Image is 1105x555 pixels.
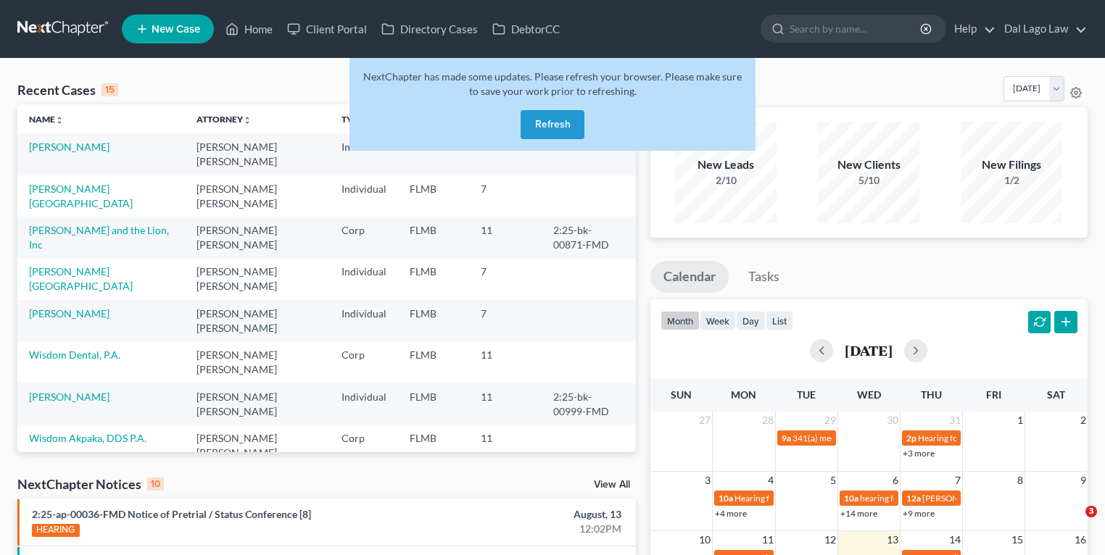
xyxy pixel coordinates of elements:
td: [PERSON_NAME] [PERSON_NAME] [185,259,330,300]
td: [PERSON_NAME] [PERSON_NAME] [185,175,330,217]
div: August, 13 [434,507,621,522]
span: hearing for [860,493,902,504]
td: Corp [330,217,398,258]
span: 9a [782,433,791,443]
a: [PERSON_NAME][GEOGRAPHIC_DATA] [29,183,133,209]
a: View All [594,480,630,490]
h2: [DATE] [845,343,893,358]
button: list [766,311,793,330]
td: Corp [330,341,398,383]
td: 11 [469,217,542,258]
a: Attorneyunfold_more [196,114,252,125]
a: +14 more [840,508,877,519]
span: 4 [766,472,775,489]
a: 2:25-ap-00036-FMD Notice of Pretrial / Status Conference [8] [32,508,311,520]
span: Wed [857,388,881,401]
td: FLMB [398,259,469,300]
span: 9 [1079,472,1088,489]
span: 10 [698,531,712,548]
a: [PERSON_NAME] [29,141,109,153]
div: New Filings [961,157,1062,173]
td: Individual [330,133,398,175]
td: Corp [330,425,398,466]
td: 2:25-bk-00871-FMD [542,217,635,258]
span: Hearing for [918,433,961,443]
td: [PERSON_NAME] [PERSON_NAME] [185,383,330,425]
td: 2:25-bk-00999-FMD [542,383,635,425]
span: Sat [1047,388,1065,401]
span: Hearing for [734,493,778,504]
span: 15 [1010,531,1025,548]
td: 7 [469,259,542,300]
div: 15 [102,83,118,96]
span: 7 [953,472,962,489]
a: [PERSON_NAME] [29,391,109,403]
span: 8 [1016,472,1025,489]
button: month [661,311,700,330]
div: 10 [147,477,164,491]
input: Search by name... [790,15,922,42]
td: Individual [330,300,398,341]
a: Dal Lago Law [997,16,1087,42]
span: 341(a) meeting for [792,433,863,443]
div: 5/10 [818,173,919,188]
span: 14 [948,531,962,548]
a: Calendar [650,261,729,293]
a: Wisdom Dental, P.A. [29,349,120,361]
span: 6 [891,472,900,489]
td: Individual [330,175,398,217]
span: 3 [703,472,712,489]
div: New Clients [818,157,919,173]
button: Refresh [521,110,584,139]
span: 31 [948,412,962,429]
span: Thu [921,388,942,401]
div: 12:02PM [434,522,621,536]
button: day [736,311,766,330]
td: [PERSON_NAME] [PERSON_NAME] [185,217,330,258]
td: [PERSON_NAME] [PERSON_NAME] [185,300,330,341]
span: New Case [152,24,200,35]
span: 12a [906,493,921,504]
td: FLMB [398,175,469,217]
a: [PERSON_NAME][GEOGRAPHIC_DATA] [29,265,133,292]
a: Help [947,16,996,42]
td: [PERSON_NAME] [PERSON_NAME] [185,341,330,383]
td: [PERSON_NAME] [PERSON_NAME] [185,133,330,175]
span: 28 [761,412,775,429]
div: NextChapter Notices [17,475,164,493]
span: 3 [1085,506,1097,517]
div: HEARING [32,524,80,537]
a: Tasks [735,261,792,293]
a: +9 more [903,508,935,519]
a: DebtorCC [485,16,567,42]
div: 2/10 [675,173,777,188]
a: +3 more [903,448,935,459]
a: Typeunfold_more [342,114,372,125]
a: Nameunfold_more [29,114,64,125]
span: NextChapter has made some updates. Please refresh your browser. Please make sure to save your wor... [363,70,742,97]
div: New Leads [675,157,777,173]
iframe: Intercom live chat [1056,506,1090,541]
div: 1/2 [961,173,1062,188]
span: 5 [829,472,837,489]
span: 11 [761,531,775,548]
td: FLMB [398,341,469,383]
td: 7 [469,175,542,217]
span: Tue [797,388,816,401]
span: 27 [698,412,712,429]
span: 1 [1016,412,1025,429]
span: 30 [885,412,900,429]
span: 10a [719,493,733,504]
span: Sun [671,388,692,401]
td: 11 [469,341,542,383]
span: 10a [844,493,858,504]
td: FLMB [398,425,469,466]
i: unfold_more [55,116,64,125]
td: FLMB [398,217,469,258]
td: 7 [469,300,542,341]
span: 2 [1079,412,1088,429]
a: Home [218,16,280,42]
span: 13 [885,531,900,548]
td: 11 [469,425,542,466]
td: FLMB [398,300,469,341]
